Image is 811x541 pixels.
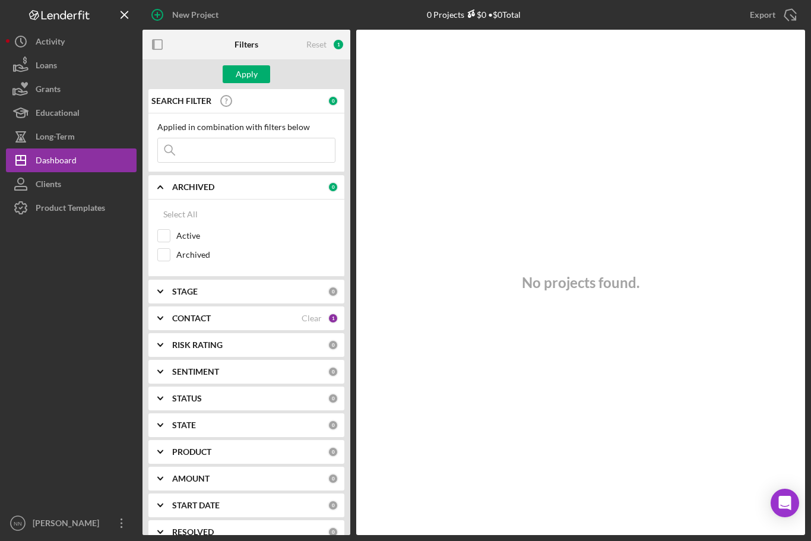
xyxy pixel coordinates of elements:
[36,77,61,104] div: Grants
[172,394,202,403] b: STATUS
[6,53,137,77] button: Loans
[36,53,57,80] div: Loans
[176,230,335,242] label: Active
[328,393,338,404] div: 0
[151,96,211,106] b: SEARCH FILTER
[6,196,137,220] button: Product Templates
[36,148,77,175] div: Dashboard
[6,148,137,172] button: Dashboard
[328,473,338,484] div: 0
[172,501,220,510] b: START DATE
[328,182,338,192] div: 0
[6,125,137,148] button: Long-Term
[328,313,338,324] div: 1
[36,172,61,199] div: Clients
[172,367,219,377] b: SENTIMENT
[30,511,107,538] div: [PERSON_NAME]
[750,3,775,27] div: Export
[172,420,196,430] b: STATE
[172,182,214,192] b: ARCHIVED
[172,474,210,483] b: AMOUNT
[771,489,799,517] div: Open Intercom Messenger
[328,366,338,377] div: 0
[464,10,486,20] div: $0
[738,3,805,27] button: Export
[172,3,218,27] div: New Project
[223,65,270,83] button: Apply
[163,203,198,226] div: Select All
[328,286,338,297] div: 0
[157,203,204,226] button: Select All
[328,447,338,457] div: 0
[176,249,335,261] label: Archived
[235,40,258,49] b: Filters
[172,447,211,457] b: PRODUCT
[302,314,322,323] div: Clear
[332,39,344,50] div: 1
[172,340,223,350] b: RISK RATING
[172,314,211,323] b: CONTACT
[36,196,105,223] div: Product Templates
[6,511,137,535] button: NN[PERSON_NAME]
[142,3,230,27] button: New Project
[328,420,338,431] div: 0
[14,520,22,527] text: NN
[6,30,137,53] button: Activity
[328,500,338,511] div: 0
[236,65,258,83] div: Apply
[172,287,198,296] b: STAGE
[36,30,65,56] div: Activity
[157,122,335,132] div: Applied in combination with filters below
[328,340,338,350] div: 0
[522,274,639,291] h3: No projects found.
[36,101,80,128] div: Educational
[6,77,137,101] button: Grants
[172,527,214,537] b: RESOLVED
[328,527,338,537] div: 0
[427,10,521,20] div: 0 Projects • $0 Total
[36,125,75,151] div: Long-Term
[6,172,137,196] button: Clients
[306,40,327,49] div: Reset
[328,96,338,106] div: 0
[6,101,137,125] button: Educational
